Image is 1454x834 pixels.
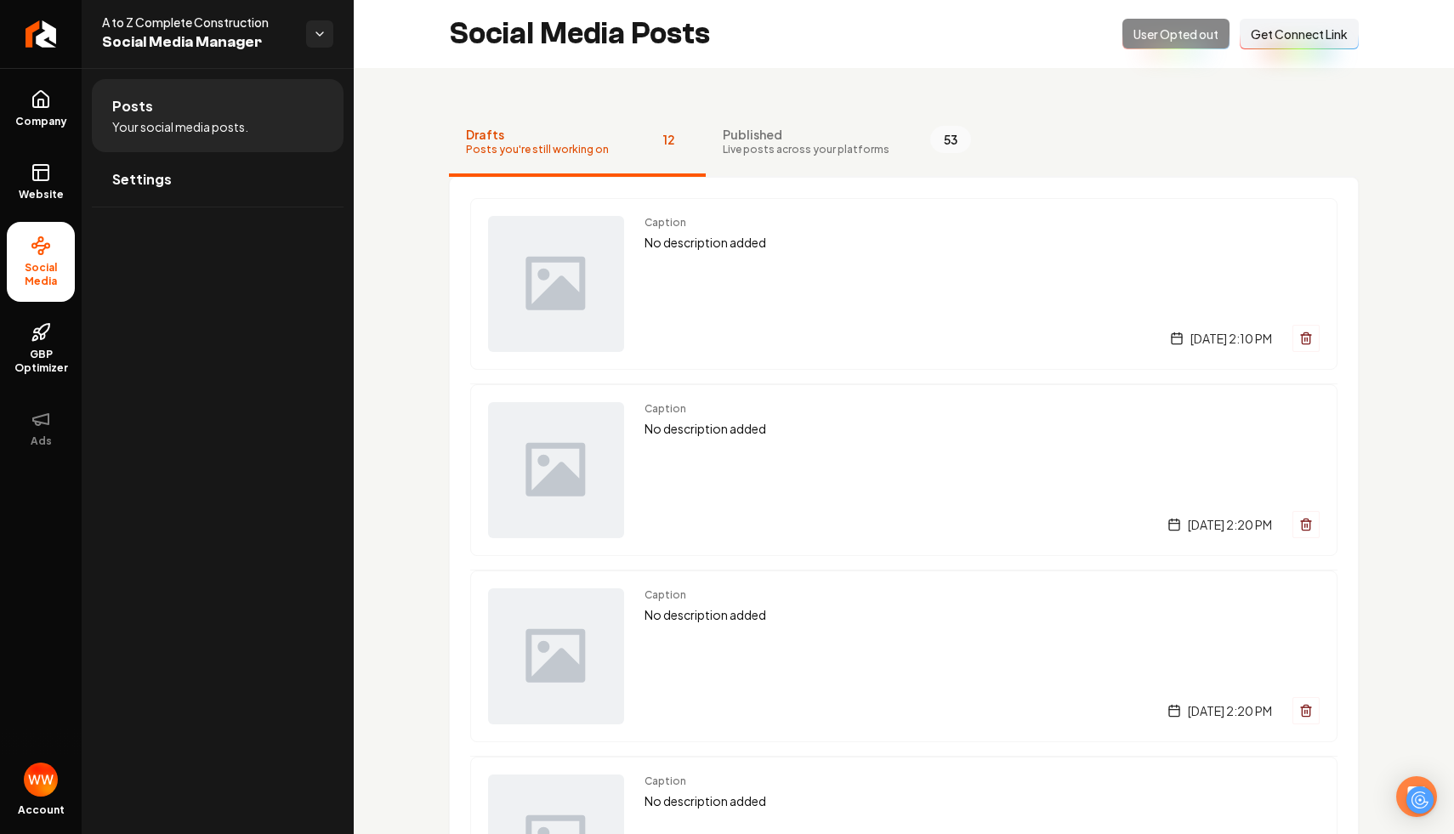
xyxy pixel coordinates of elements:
[930,126,971,153] span: 53
[470,198,1338,370] a: Post previewCaptionNo description added[DATE] 2:10 PM
[92,152,344,207] a: Settings
[102,14,293,31] span: A to Z Complete Construction
[102,31,293,54] span: Social Media Manager
[645,791,1320,811] p: No description added
[488,402,624,538] img: Post preview
[1251,26,1348,43] span: Get Connect Link
[466,143,609,156] span: Posts you're still working on
[449,109,1359,177] nav: Tabs
[9,115,74,128] span: Company
[645,216,1320,230] span: Caption
[112,118,248,135] span: Your social media posts.
[24,763,58,797] button: Open user button
[1240,19,1359,49] button: Get Connect Link
[488,216,624,352] img: Post preview
[24,434,59,448] span: Ads
[7,149,75,215] a: Website
[12,188,71,201] span: Website
[645,605,1320,625] p: No description added
[1188,516,1272,533] span: [DATE] 2:20 PM
[645,402,1320,416] span: Caption
[26,20,57,48] img: Rebolt Logo
[112,96,153,116] span: Posts
[470,383,1338,556] a: Post previewCaptionNo description added[DATE] 2:20 PM
[645,233,1320,252] p: No description added
[18,803,65,817] span: Account
[449,17,710,51] h2: Social Media Posts
[24,763,58,797] img: Will Wallace
[7,309,75,389] a: GBP Optimizer
[1188,702,1272,719] span: [DATE] 2:20 PM
[645,588,1320,602] span: Caption
[650,126,689,153] span: 12
[645,419,1320,439] p: No description added
[488,588,624,724] img: Post preview
[706,109,988,177] button: PublishedLive posts across your platforms53
[7,261,75,288] span: Social Media
[112,169,172,190] span: Settings
[449,109,706,177] button: DraftsPosts you're still working on12
[7,76,75,142] a: Company
[470,570,1338,742] a: Post previewCaptionNo description added[DATE] 2:20 PM
[7,395,75,462] button: Ads
[466,126,609,143] span: Drafts
[723,143,889,156] span: Live posts across your platforms
[1396,776,1437,817] div: Open Intercom Messenger
[645,774,1320,788] span: Caption
[723,126,889,143] span: Published
[1190,330,1272,347] span: [DATE] 2:10 PM
[7,348,75,375] span: GBP Optimizer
